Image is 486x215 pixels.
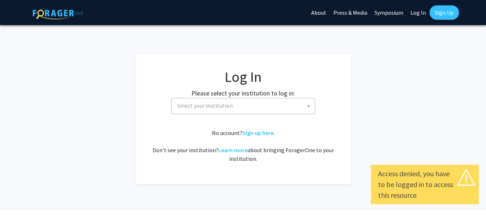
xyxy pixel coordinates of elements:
span: Select your institution [174,98,315,113]
img: ForagerOne Logo [33,7,83,19]
div: Access denied, you have to be logged in to access this resource [378,168,472,201]
span: Select your institution [177,102,233,109]
a: Sign up here [242,129,273,136]
a: Sign Up [430,5,459,20]
label: Please select your institution to log in: [191,88,295,98]
h1: Log In [150,68,337,85]
span: Select your institution [171,98,315,114]
a: Learn more about bringing ForagerOne to your institution [218,146,247,154]
div: No account? . Don't see your institution? about bringing ForagerOne to your institution. [150,128,337,163]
